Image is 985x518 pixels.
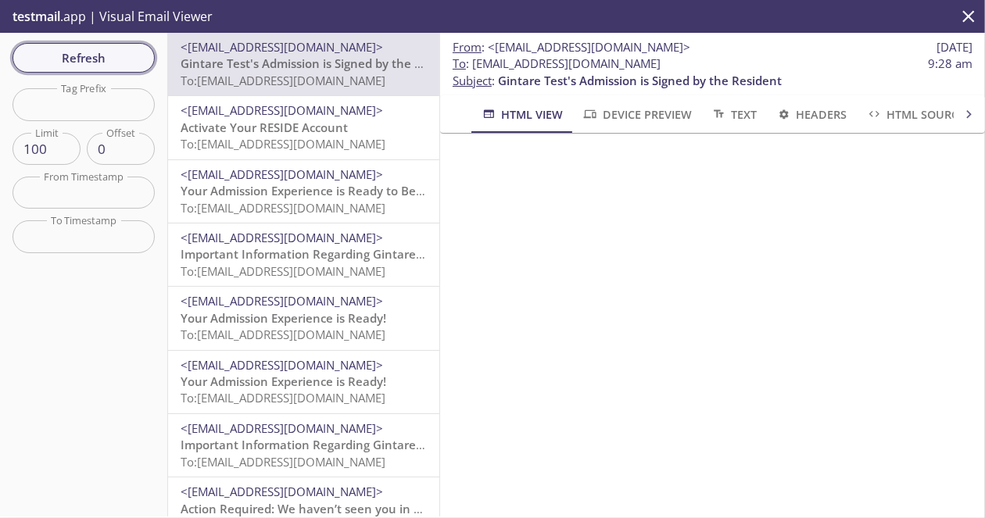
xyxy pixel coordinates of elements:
span: Subject [453,73,492,88]
span: 9:28 am [928,55,972,72]
button: Refresh [13,43,155,73]
span: Gintare Test's Admission is Signed by the Resident [181,55,464,71]
span: <[EMAIL_ADDRESS][DOMAIN_NAME]> [181,357,383,373]
span: Important Information Regarding Gintare Test's Admission to ACME 2019 [181,246,594,262]
span: Headers [775,105,847,124]
span: To: [EMAIL_ADDRESS][DOMAIN_NAME] [181,454,385,470]
span: Your Admission Experience is Ready! [181,373,386,389]
span: To: [EMAIL_ADDRESS][DOMAIN_NAME] [181,390,385,405]
span: <[EMAIL_ADDRESS][DOMAIN_NAME]> [181,102,383,118]
span: Action Required: We haven’t seen you in your Reside account lately! [181,501,566,516]
span: <[EMAIL_ADDRESS][DOMAIN_NAME]> [181,293,383,309]
span: To: [EMAIL_ADDRESS][DOMAIN_NAME] [181,73,385,88]
span: Activate Your RESIDE Account [181,120,348,135]
span: Gintare Test's Admission is Signed by the Resident [498,73,782,88]
p: : [453,55,972,89]
span: <[EMAIL_ADDRESS][DOMAIN_NAME]> [181,39,383,55]
span: Your Admission Experience is Ready! [181,310,386,326]
span: Refresh [25,48,142,68]
span: To: [EMAIL_ADDRESS][DOMAIN_NAME] [181,263,385,279]
span: <[EMAIL_ADDRESS][DOMAIN_NAME]> [181,420,383,436]
span: Device Preview [582,105,691,124]
span: HTML View [481,105,563,124]
span: testmail [13,8,60,25]
span: <[EMAIL_ADDRESS][DOMAIN_NAME]> [181,166,383,182]
span: To: [EMAIL_ADDRESS][DOMAIN_NAME] [181,327,385,342]
span: : [453,39,690,55]
div: <[EMAIL_ADDRESS][DOMAIN_NAME]>Activate Your RESIDE AccountTo:[EMAIL_ADDRESS][DOMAIN_NAME] [168,96,439,159]
div: <[EMAIL_ADDRESS][DOMAIN_NAME]>Important Information Regarding Gintare Test's Admission to ACME 20... [168,223,439,286]
span: <[EMAIL_ADDRESS][DOMAIN_NAME]> [488,39,690,55]
span: Your Admission Experience is Ready to Be Completed! [181,183,484,198]
span: Important Information Regarding Gintare Test's Admission to ACME 2019 [181,437,594,452]
span: To: [EMAIL_ADDRESS][DOMAIN_NAME] [181,136,385,152]
div: <[EMAIL_ADDRESS][DOMAIN_NAME]>Gintare Test's Admission is Signed by the ResidentTo:[EMAIL_ADDRESS... [168,33,439,95]
div: <[EMAIL_ADDRESS][DOMAIN_NAME]>Important Information Regarding Gintare Test's Admission to ACME 20... [168,414,439,477]
span: From [453,39,482,55]
div: <[EMAIL_ADDRESS][DOMAIN_NAME]>Your Admission Experience is Ready!To:[EMAIL_ADDRESS][DOMAIN_NAME] [168,351,439,413]
span: <[EMAIL_ADDRESS][DOMAIN_NAME]> [181,484,383,499]
span: To: [EMAIL_ADDRESS][DOMAIN_NAME] [181,200,385,216]
span: HTML Source [866,105,965,124]
span: [DATE] [937,39,972,55]
span: <[EMAIL_ADDRESS][DOMAIN_NAME]> [181,230,383,245]
div: <[EMAIL_ADDRESS][DOMAIN_NAME]>Your Admission Experience is Ready to Be Completed!To:[EMAIL_ADDRES... [168,160,439,223]
div: <[EMAIL_ADDRESS][DOMAIN_NAME]>Your Admission Experience is Ready!To:[EMAIL_ADDRESS][DOMAIN_NAME] [168,287,439,349]
span: Text [711,105,757,124]
span: To [453,55,466,71]
span: : [EMAIL_ADDRESS][DOMAIN_NAME] [453,55,661,72]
